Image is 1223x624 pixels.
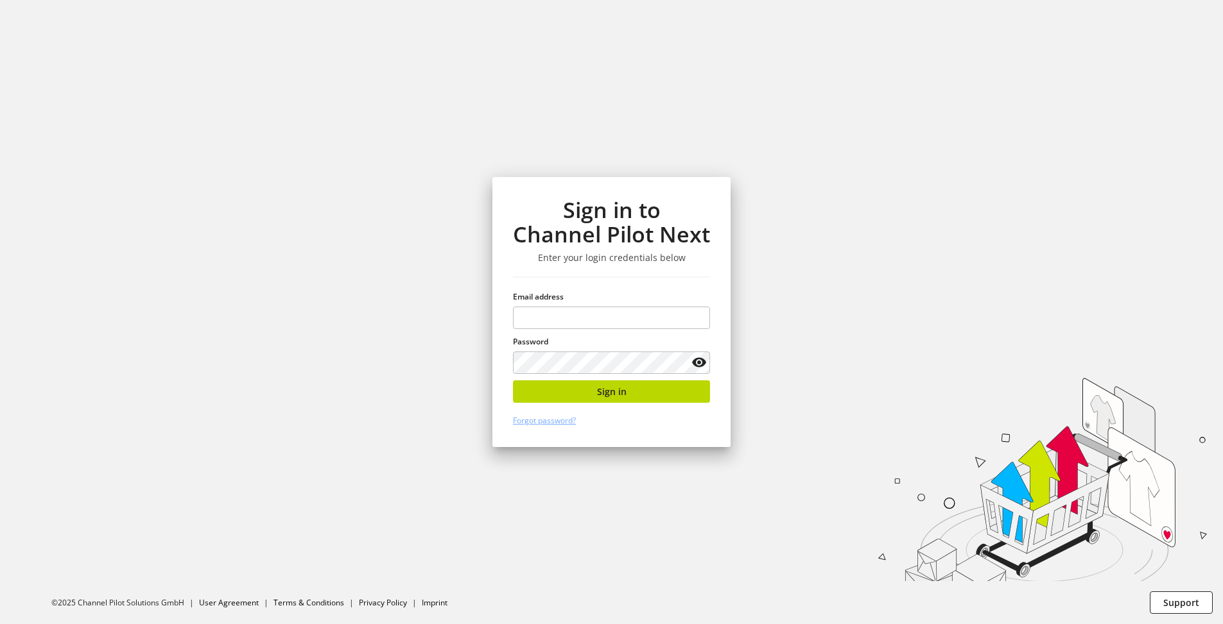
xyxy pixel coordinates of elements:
a: Terms & Conditions [273,597,344,608]
button: Support [1150,591,1213,614]
button: Sign in [513,380,710,403]
span: Password [513,336,548,347]
h3: Enter your login credentials below [513,252,710,264]
a: User Agreement [199,597,259,608]
span: Support [1163,596,1199,609]
span: Sign in [597,385,627,398]
a: Privacy Policy [359,597,407,608]
a: Forgot password? [513,415,576,426]
span: Email address [513,291,564,302]
h1: Sign in to Channel Pilot Next [513,198,710,247]
a: Imprint [422,597,447,608]
li: ©2025 Channel Pilot Solutions GmbH [51,597,199,609]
